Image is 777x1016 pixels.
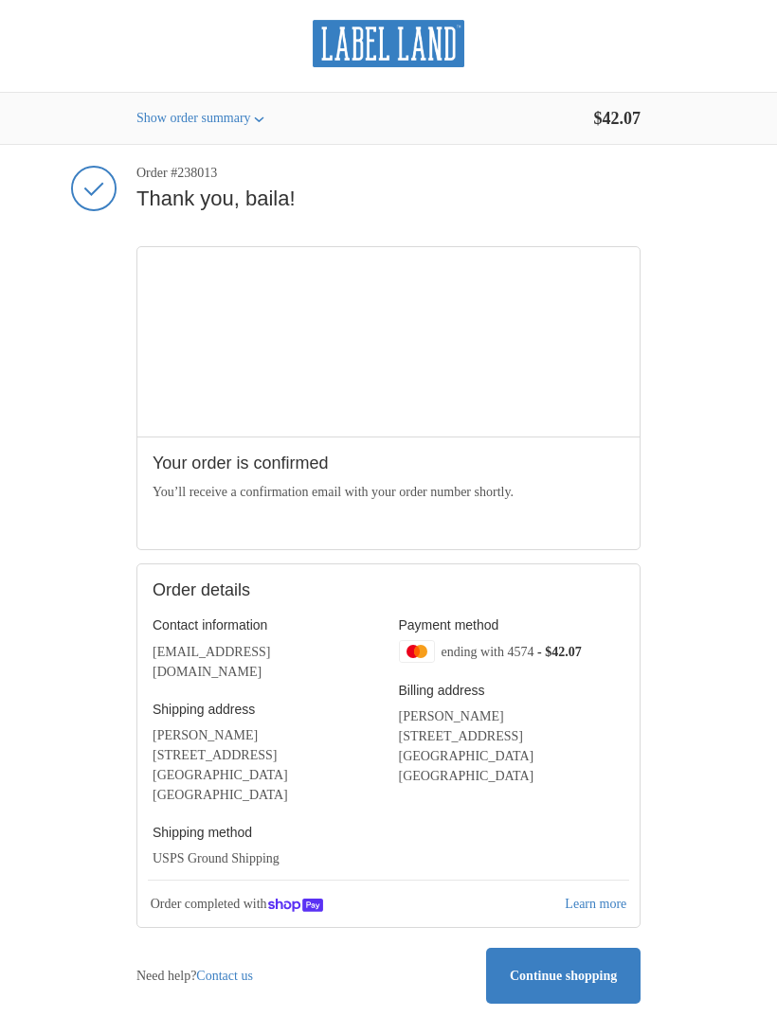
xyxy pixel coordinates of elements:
[153,453,624,474] h2: Your order is confirmed
[399,682,625,699] h3: Billing address
[136,186,641,213] h2: Thank you, baila!
[510,969,617,983] span: Continue shopping
[136,111,251,125] span: Show order summary
[442,644,534,658] span: ending with 4574
[153,579,388,601] h2: Order details
[399,616,625,633] h3: Payment method
[313,20,465,67] img: Label Land
[594,109,641,128] span: $42.07
[148,892,563,917] p: Order completed with
[153,482,624,502] p: You’ll receive a confirmation email with your order number shortly.
[153,645,270,679] bdo: [EMAIL_ADDRESS][DOMAIN_NAME]
[136,966,253,986] p: Need help?
[399,706,625,786] address: [PERSON_NAME] [STREET_ADDRESS] [GEOGRAPHIC_DATA] [GEOGRAPHIC_DATA]
[137,247,641,437] iframe: Google map displaying pin point of shipping address: Lakewood, New Jersey
[563,894,628,916] a: Learn more about Shop Pay
[153,848,379,868] p: USPS Ground Shipping
[136,165,641,182] span: Order #238013
[537,644,582,658] span: - $42.07
[153,616,379,633] h3: Contact information
[153,725,379,805] address: [PERSON_NAME] [STREET_ADDRESS] [GEOGRAPHIC_DATA] [GEOGRAPHIC_DATA]
[137,247,640,437] div: Google map displaying pin point of shipping address: Lakewood, New Jersey
[486,948,641,1004] a: Continue shopping
[153,701,379,718] h3: Shipping address
[153,824,379,841] h3: Shipping method
[196,969,253,983] a: Contact us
